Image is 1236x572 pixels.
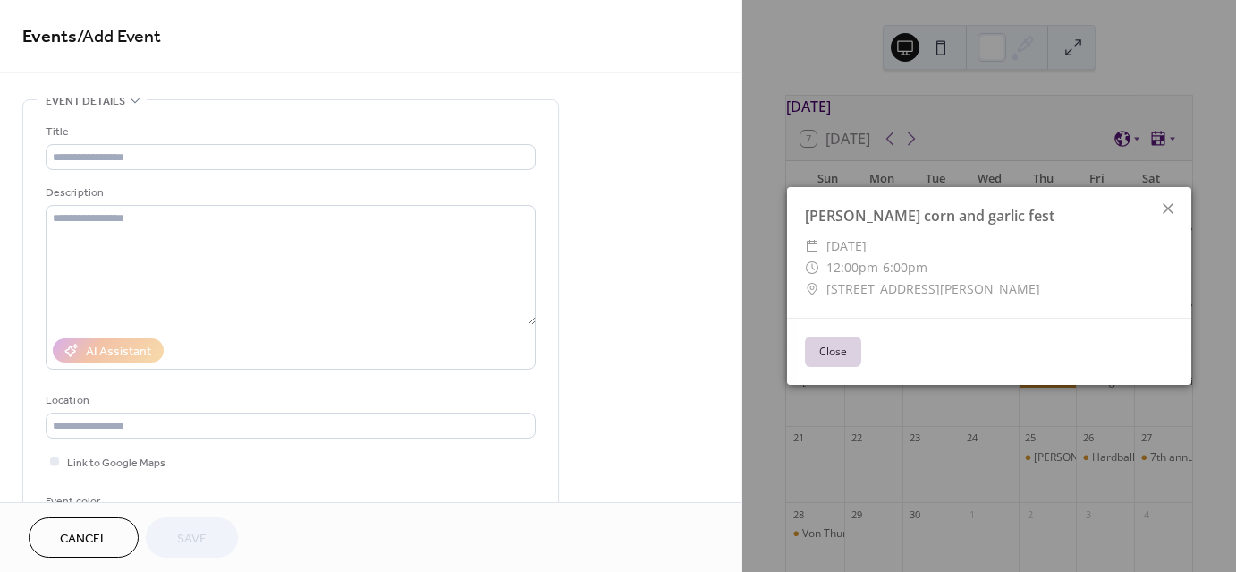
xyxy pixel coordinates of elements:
[22,20,77,55] a: Events
[46,391,532,410] div: Location
[46,184,532,202] div: Description
[29,517,139,558] button: Cancel
[805,337,861,367] button: Close
[805,257,819,278] div: ​
[787,205,1191,226] div: [PERSON_NAME] corn and garlic fest
[826,278,1040,300] span: [STREET_ADDRESS][PERSON_NAME]
[77,20,161,55] span: / Add Event
[805,278,819,300] div: ​
[878,259,883,276] span: -
[46,492,180,511] div: Event color
[805,235,819,257] div: ​
[46,92,125,111] span: Event details
[46,123,532,141] div: Title
[826,235,867,257] span: [DATE]
[826,259,878,276] span: 12:00pm
[60,530,107,549] span: Cancel
[883,259,927,276] span: 6:00pm
[67,454,165,473] span: Link to Google Maps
